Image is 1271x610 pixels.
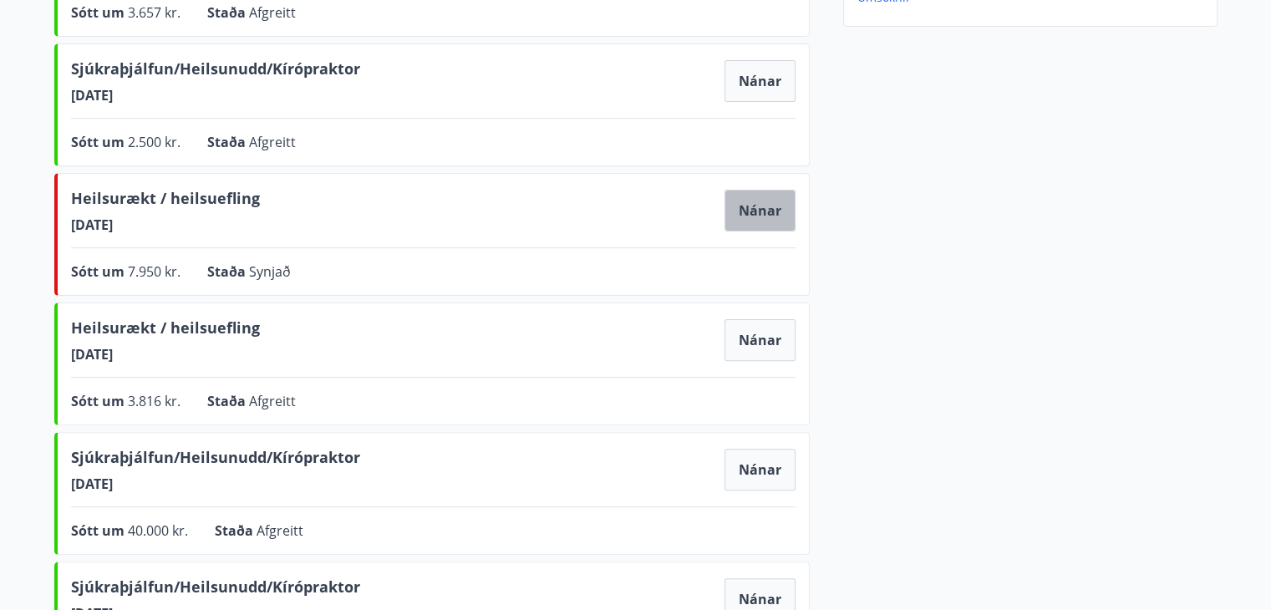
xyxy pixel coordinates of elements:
[71,317,260,345] span: Heilsurækt / heilsuefling
[207,262,249,281] span: Staða
[724,60,796,102] button: Nánar
[207,133,249,151] span: Staða
[71,576,360,604] span: Sjúkraþjálfun/Heilsunudd/Kírópraktor
[724,319,796,361] button: Nánar
[207,392,249,410] span: Staða
[71,3,128,22] span: Sótt um
[71,86,360,104] span: [DATE]
[215,521,257,540] span: Staða
[249,3,296,22] span: Afgreitt
[71,521,128,540] span: Sótt um
[249,262,291,281] span: Synjað
[71,216,260,234] span: [DATE]
[71,392,128,410] span: Sótt um
[724,190,796,231] button: Nánar
[71,58,360,86] span: Sjúkraþjálfun/Heilsunudd/Kírópraktor
[71,262,128,281] span: Sótt um
[128,262,180,281] span: 7.950 kr.
[128,521,188,540] span: 40.000 kr.
[71,475,360,493] span: [DATE]
[724,449,796,491] button: Nánar
[71,133,128,151] span: Sótt um
[257,521,303,540] span: Afgreitt
[71,187,260,216] span: Heilsurækt / heilsuefling
[207,3,249,22] span: Staða
[249,392,296,410] span: Afgreitt
[128,133,180,151] span: 2.500 kr.
[128,392,180,410] span: 3.816 kr.
[128,3,180,22] span: 3.657 kr.
[71,446,360,475] span: Sjúkraþjálfun/Heilsunudd/Kírópraktor
[71,345,260,363] span: [DATE]
[249,133,296,151] span: Afgreitt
